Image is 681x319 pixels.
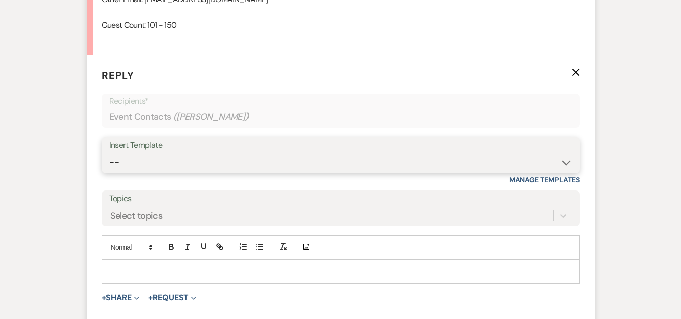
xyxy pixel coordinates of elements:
[102,69,134,82] span: Reply
[173,110,249,124] span: ( [PERSON_NAME] )
[109,107,572,127] div: Event Contacts
[110,209,163,222] div: Select topics
[102,294,140,302] button: Share
[109,95,572,108] p: Recipients*
[109,138,572,153] div: Insert Template
[148,294,153,302] span: +
[109,192,572,206] label: Topics
[102,294,106,302] span: +
[148,294,196,302] button: Request
[509,175,580,184] a: Manage Templates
